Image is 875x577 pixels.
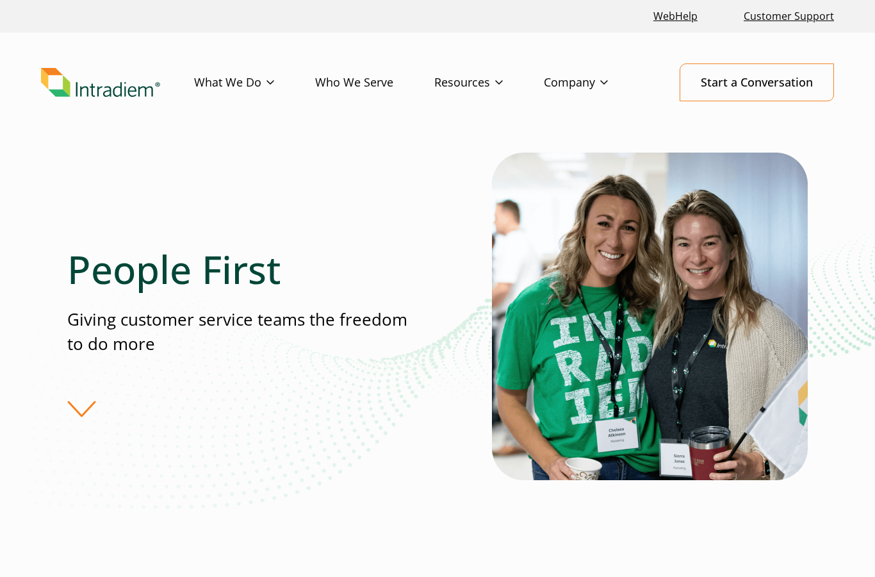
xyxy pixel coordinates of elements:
[67,246,413,292] h1: People First
[492,153,808,480] img: Two contact center partners from Intradiem smiling
[41,68,160,97] img: Intradiem
[648,3,703,30] a: Link opens in a new window
[194,64,315,101] a: What We Do
[544,64,649,101] a: Company
[434,64,544,101] a: Resources
[67,308,413,356] p: Giving customer service teams the freedom to do more
[315,64,434,101] a: Who We Serve
[739,3,839,30] a: Customer Support
[41,68,194,97] a: Link to homepage of Intradiem
[680,63,834,101] a: Start a Conversation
